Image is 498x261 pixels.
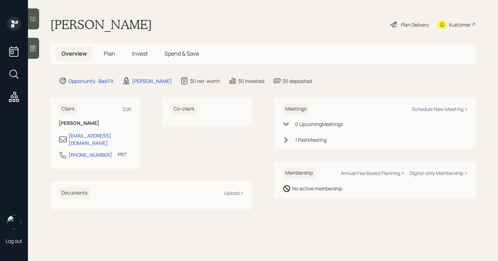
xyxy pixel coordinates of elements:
[123,106,132,112] div: Edit
[190,77,220,85] div: $0 net-worth
[295,136,327,143] div: 1 Past Meeting
[283,77,312,85] div: $0 deposited
[341,170,404,176] div: Annual Fee Based Planning +
[224,190,243,196] div: Upload +
[68,132,132,147] div: [EMAIL_ADDRESS][DOMAIN_NAME]
[295,120,343,128] div: 0 Upcoming Meeting s
[68,77,114,85] div: Opportunity · Bad Fit
[61,50,87,57] span: Overview
[132,77,172,85] div: [PERSON_NAME]
[6,238,22,244] div: Log out
[292,185,342,192] div: No active membership
[283,167,316,179] h6: Membership
[238,77,264,85] div: $0 invested
[104,50,115,57] span: Plan
[171,103,197,115] h6: Co-client
[59,187,90,199] h6: Documents
[118,151,126,158] div: PST
[50,17,152,32] h1: [PERSON_NAME]
[68,151,112,158] div: [PHONE_NUMBER]
[449,21,471,28] div: Kustomer
[401,21,429,28] div: Plan Delivery
[59,103,78,115] h6: Client
[7,215,21,229] img: retirable_logo.png
[164,50,199,57] span: Spend & Save
[132,50,148,57] span: Invest
[412,106,467,112] div: Schedule New Meeting +
[410,170,467,176] div: Digital-only Membership +
[59,120,132,126] h6: [PERSON_NAME]
[283,103,309,115] h6: Meetings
